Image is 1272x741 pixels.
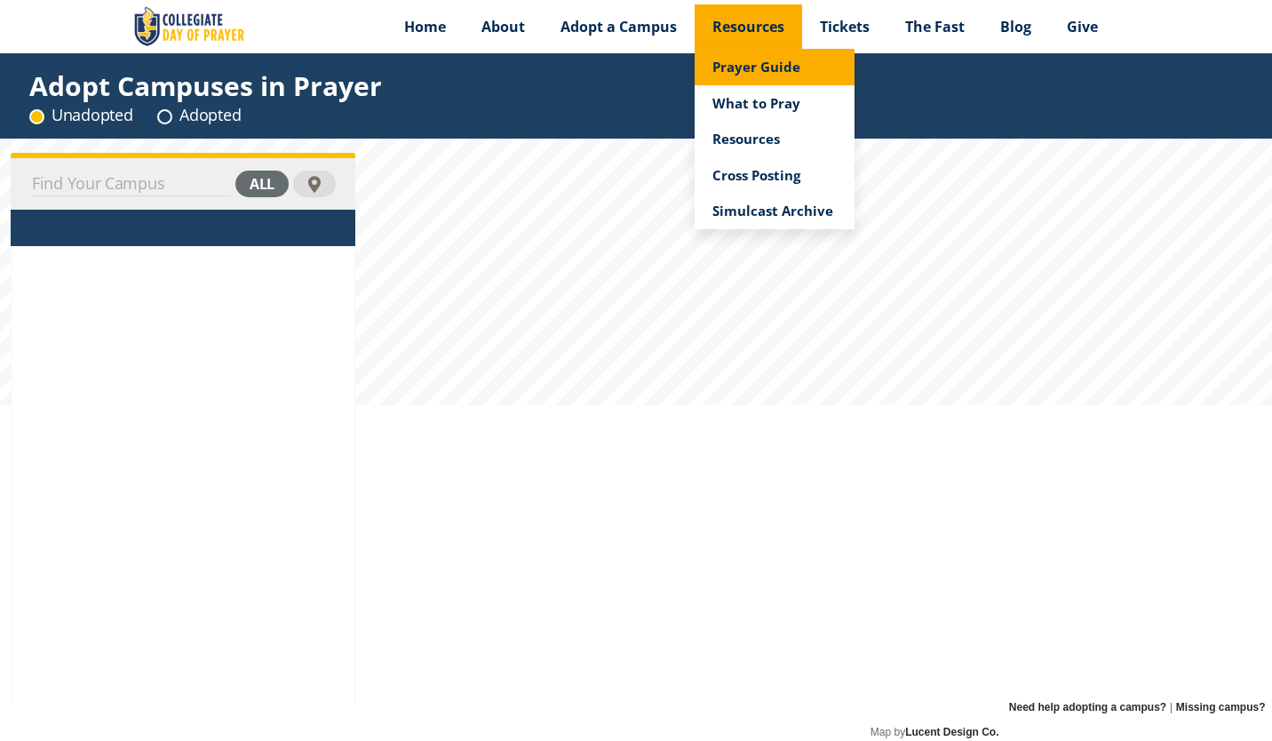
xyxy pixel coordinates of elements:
[982,4,1049,49] a: Blog
[712,17,784,36] span: Resources
[30,171,231,196] input: Find Your Campus
[695,4,802,49] a: Resources
[887,4,982,49] a: The Fast
[695,85,855,122] a: What to Pray
[386,4,464,49] a: Home
[695,121,855,157] a: Resources
[481,17,525,36] span: About
[1067,17,1098,36] span: Give
[29,75,382,97] div: Adopt Campuses in Prayer
[712,94,800,112] span: What to Pray
[29,104,132,126] div: Unadopted
[464,4,543,49] a: About
[1049,4,1116,49] a: Give
[712,58,800,76] span: Prayer Guide
[802,4,887,49] a: Tickets
[863,723,1006,741] div: Map by
[560,17,677,36] span: Adopt a Campus
[905,17,965,36] span: The Fast
[820,17,870,36] span: Tickets
[1000,17,1031,36] span: Blog
[157,104,241,126] div: Adopted
[1009,697,1166,718] a: Need help adopting a campus?
[712,130,780,147] span: Resources
[695,193,855,229] a: Simulcast Archive
[543,4,695,49] a: Adopt a Campus
[712,202,833,219] span: Simulcast Archive
[404,17,446,36] span: Home
[1002,697,1272,718] div: |
[1176,697,1266,718] a: Missing campus?
[712,166,800,184] span: Cross Posting
[905,726,998,738] a: Lucent Design Co.
[695,157,855,194] a: Cross Posting
[235,171,289,197] div: all
[695,49,855,85] a: Prayer Guide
